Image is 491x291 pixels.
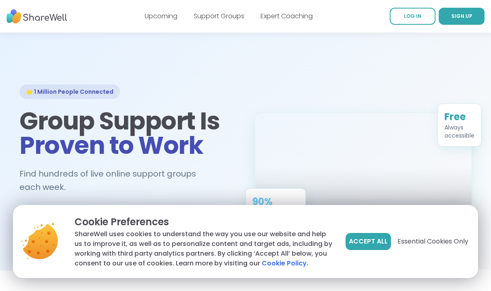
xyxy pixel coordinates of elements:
[194,11,244,21] a: Support Groups
[262,259,308,268] a: Cookie Policy.
[6,5,67,28] img: ShareWell Nav Logo
[75,215,333,229] p: Cookie Preferences
[19,84,120,99] div: 🌟 1 Million People Connected
[19,128,203,162] span: Proven to Work
[439,8,485,25] a: SIGN UP
[145,11,177,21] a: Upcoming
[404,13,421,19] span: LOG IN
[397,237,468,246] span: Essential Cookies Only
[444,110,474,123] div: Free
[346,233,391,250] button: Accept All
[19,167,236,194] h2: Find hundreds of live online support groups each week.
[75,229,333,268] p: ShareWell uses cookies to understand the way you use our website and help us to improve it, as we...
[260,11,313,21] a: Expert Coaching
[252,195,299,208] div: 90%
[444,123,474,140] div: Always accessible
[451,13,472,19] span: SIGN UP
[19,109,236,157] h1: Group Support Is
[390,8,435,25] a: LOG IN
[349,237,388,246] span: Accept All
